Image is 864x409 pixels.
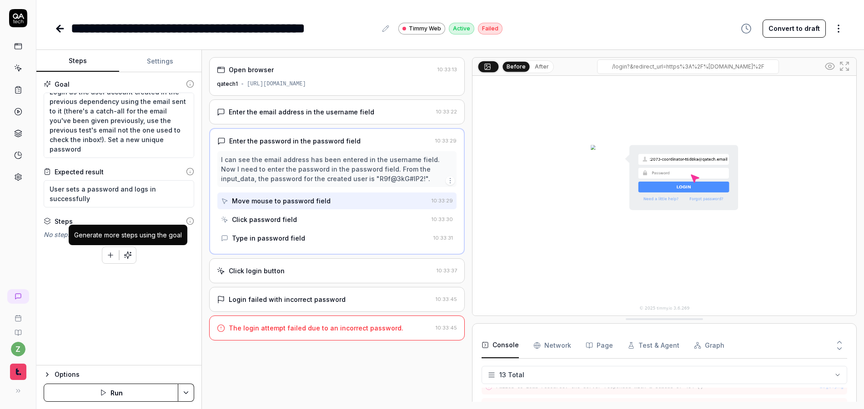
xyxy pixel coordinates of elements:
[10,364,26,380] img: Timmy Logo
[232,233,305,243] div: Type in password field
[229,266,285,276] div: Click login button
[232,215,297,224] div: Click password field
[11,342,25,356] button: z
[44,369,194,380] button: Options
[482,333,519,358] button: Console
[694,333,724,358] button: Graph
[229,136,361,146] div: Enter the password in the password field
[217,230,457,246] button: Type in password field10:33:31
[763,20,826,38] button: Convert to draft
[437,267,457,274] time: 10:33:37
[232,196,331,206] div: Move mouse to password field
[4,322,32,336] a: Documentation
[533,333,571,358] button: Network
[4,307,32,322] a: Book a call with us
[436,108,457,115] time: 10:33:22
[433,235,453,241] time: 10:33:31
[436,296,457,302] time: 10:33:45
[735,20,757,38] button: View version history
[531,62,553,72] button: After
[55,167,104,177] div: Expected result
[229,295,346,304] div: Login failed with incorrect password
[586,333,613,358] button: Page
[502,61,529,71] button: Before
[55,369,194,380] div: Options
[823,59,837,74] button: Show all interative elements
[217,80,238,88] div: qatech1
[44,384,178,402] button: Run
[36,50,119,72] button: Steps
[478,23,502,34] div: Failed
[472,76,856,315] img: Screenshot
[432,216,453,222] time: 10:33:30
[55,217,73,226] div: Steps
[229,65,274,74] div: Open browser
[247,80,306,88] div: [URL][DOMAIN_NAME]
[119,50,202,72] button: Settings
[398,22,445,34] a: Timmy Web
[4,356,32,382] button: Timmy Logo
[217,192,457,209] button: Move mouse to password field10:33:29
[217,211,457,228] button: Click password field10:33:30
[409,25,441,33] span: Timmy Web
[435,138,457,144] time: 10:33:29
[437,66,457,73] time: 10:33:13
[44,230,194,239] div: No steps yet
[55,79,70,89] div: Goal
[221,155,453,183] div: I can see the email address has been entered in the username field. Now I need to enter the passw...
[436,325,457,331] time: 10:33:45
[229,107,374,117] div: Enter the email address in the username field
[229,323,403,333] div: The login attempt failed due to an incorrect password.
[7,289,29,304] a: New conversation
[432,197,453,204] time: 10:33:29
[628,333,679,358] button: Test & Agent
[449,23,474,34] div: Active
[837,59,852,74] button: Open in full screen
